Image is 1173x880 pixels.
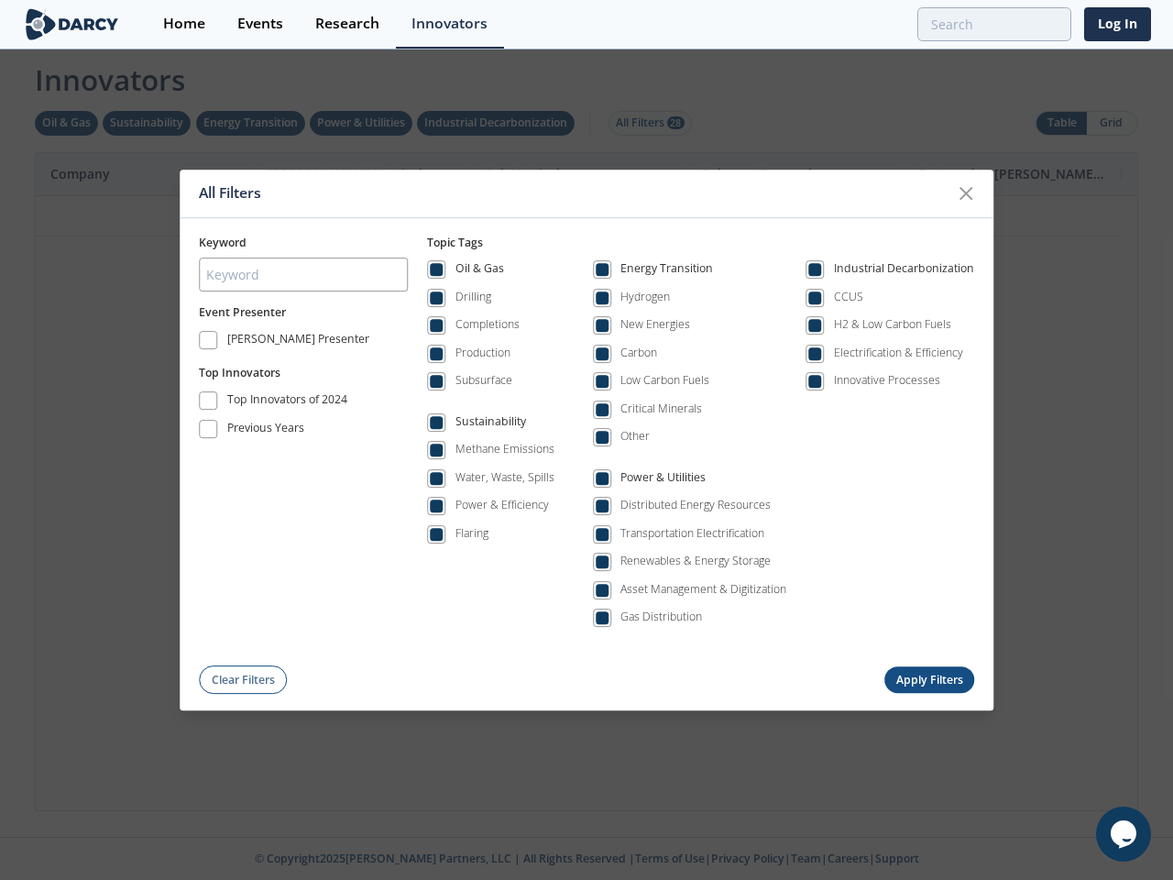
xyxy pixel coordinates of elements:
[620,317,690,334] div: New Energies
[834,345,963,361] div: Electrification & Efficiency
[834,261,974,283] div: Industrial Decarbonization
[620,525,764,542] div: Transportation Electrification
[315,16,379,31] div: Research
[455,442,554,458] div: Methane Emissions
[620,429,650,445] div: Other
[620,261,713,283] div: Energy Transition
[199,365,280,381] button: Top Innovators
[455,289,491,305] div: Drilling
[1096,807,1155,862] iframe: chat widget
[455,317,520,334] div: Completions
[22,8,122,40] img: logo-wide.svg
[620,554,771,570] div: Renewables & Energy Storage
[227,420,304,442] div: Previous Years
[620,289,670,305] div: Hydrogen
[455,525,488,542] div: Flaring
[884,667,974,694] button: Apply Filters
[620,345,657,361] div: Carbon
[834,373,940,390] div: Innovative Processes
[834,289,863,305] div: CCUS
[199,365,280,380] span: Top Innovators
[199,235,247,250] span: Keyword
[455,413,526,435] div: Sustainability
[917,7,1071,41] input: Advanced Search
[427,235,483,250] span: Topic Tags
[455,498,549,514] div: Power & Efficiency
[227,331,369,353] div: [PERSON_NAME] Presenter
[620,610,702,626] div: Gas Distribution
[620,469,706,491] div: Power & Utilities
[455,373,512,390] div: Subsurface
[199,666,287,695] button: Clear Filters
[227,391,347,413] div: Top Innovators of 2024
[620,498,771,514] div: Distributed Energy Resources
[620,373,709,390] div: Low Carbon Fuels
[411,16,488,31] div: Innovators
[620,581,786,598] div: Asset Management & Digitization
[455,345,510,361] div: Production
[199,304,286,321] button: Event Presenter
[237,16,283,31] div: Events
[455,469,554,486] div: Water, Waste, Spills
[834,317,951,334] div: H2 & Low Carbon Fuels
[455,261,504,283] div: Oil & Gas
[163,16,205,31] div: Home
[1084,7,1151,41] a: Log In
[620,401,702,417] div: Critical Minerals
[199,258,408,291] input: Keyword
[199,304,286,320] span: Event Presenter
[199,176,948,211] div: All Filters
